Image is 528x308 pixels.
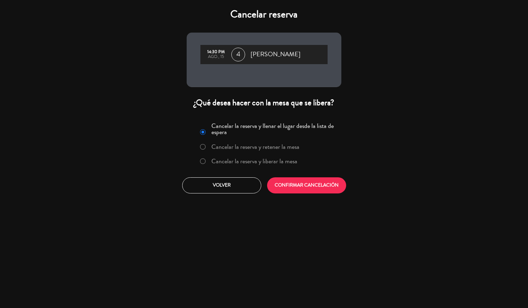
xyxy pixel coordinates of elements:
span: [PERSON_NAME] [251,49,300,60]
label: Cancelar la reserva y retener la mesa [211,144,299,150]
div: 14:30 PM [204,50,228,55]
div: ago., 15 [204,55,228,59]
span: 4 [231,48,245,61]
div: ¿Qué desea hacer con la mesa que se libera? [187,97,341,108]
button: CONFIRMAR CANCELACIÓN [267,177,346,193]
label: Cancelar la reserva y liberar la mesa [211,158,297,164]
h4: Cancelar reserva [187,8,341,21]
button: Volver [182,177,261,193]
label: Cancelar la reserva y llenar el lugar desde la lista de espera [211,123,337,135]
